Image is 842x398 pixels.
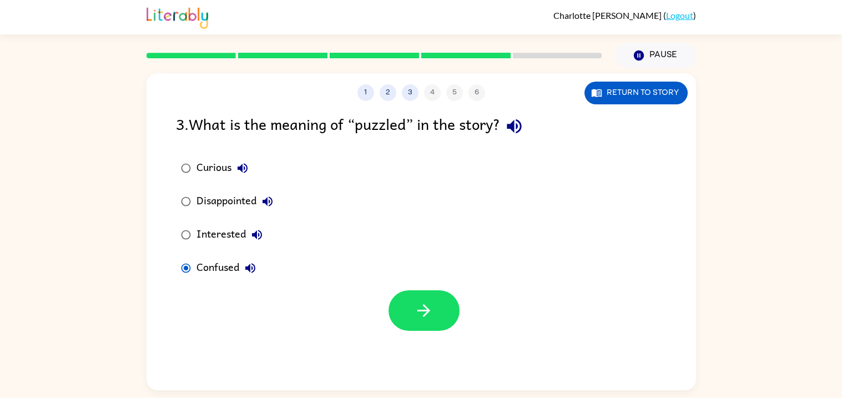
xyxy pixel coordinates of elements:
button: 1 [357,84,374,101]
img: Literably [147,4,208,29]
button: 2 [380,84,396,101]
button: Confused [239,257,261,279]
div: Disappointed [196,190,279,213]
button: 3 [402,84,419,101]
button: Curious [231,157,254,179]
a: Logout [666,10,693,21]
button: Interested [246,224,268,246]
div: ( ) [553,10,696,21]
div: Curious [196,157,254,179]
div: Confused [196,257,261,279]
button: Disappointed [256,190,279,213]
button: Pause [616,43,696,68]
div: 3 . What is the meaning of “puzzled” in the story? [176,112,667,140]
button: Return to story [584,82,688,104]
div: Interested [196,224,268,246]
span: Charlotte [PERSON_NAME] [553,10,663,21]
